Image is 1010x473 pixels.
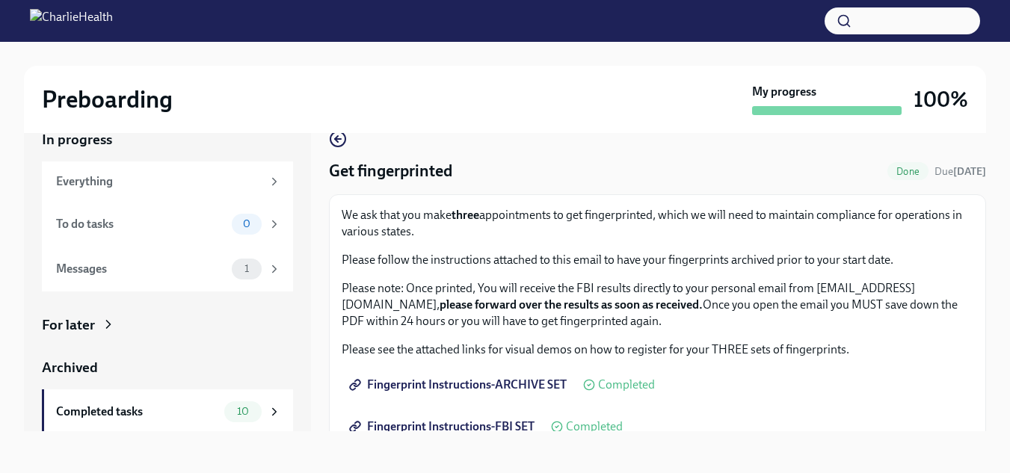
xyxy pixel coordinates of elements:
strong: My progress [752,84,816,100]
p: Please note: Once printed, You will receive the FBI results directly to your personal email from ... [342,280,973,330]
a: Fingerprint Instructions-FBI SET [342,412,545,442]
div: Everything [56,173,262,190]
span: Fingerprint Instructions-FBI SET [352,419,535,434]
span: Done [887,166,929,177]
div: Messages [56,261,226,277]
div: For later [42,315,95,335]
strong: [DATE] [953,165,986,178]
p: Please see the attached links for visual demos on how to register for your THREE sets of fingerpr... [342,341,973,358]
img: CharlieHealth [30,9,113,33]
div: Completed tasks [56,404,218,420]
span: Completed [598,379,655,391]
a: In progress [42,130,293,149]
span: 1 [235,263,258,274]
strong: three [452,208,479,222]
a: For later [42,315,293,335]
a: Everything [42,161,293,202]
span: 10 [228,406,258,417]
h4: Get fingerprinted [329,160,452,182]
a: Fingerprint Instructions-ARCHIVE SET [342,370,577,400]
a: To do tasks0 [42,202,293,247]
span: Fingerprint Instructions-ARCHIVE SET [352,377,567,392]
span: Due [934,165,986,178]
a: Messages1 [42,247,293,291]
span: Completed [566,421,623,433]
h3: 100% [914,86,968,113]
p: We ask that you make appointments to get fingerprinted, which we will need to maintain compliance... [342,207,973,240]
strong: please forward over the results as soon as received. [440,297,703,312]
a: Completed tasks10 [42,389,293,434]
span: 0 [234,218,259,229]
span: September 15th, 2025 09:00 [934,164,986,179]
a: Archived [42,358,293,377]
h2: Preboarding [42,84,173,114]
div: To do tasks [56,216,226,232]
p: Please follow the instructions attached to this email to have your fingerprints archived prior to... [342,252,973,268]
